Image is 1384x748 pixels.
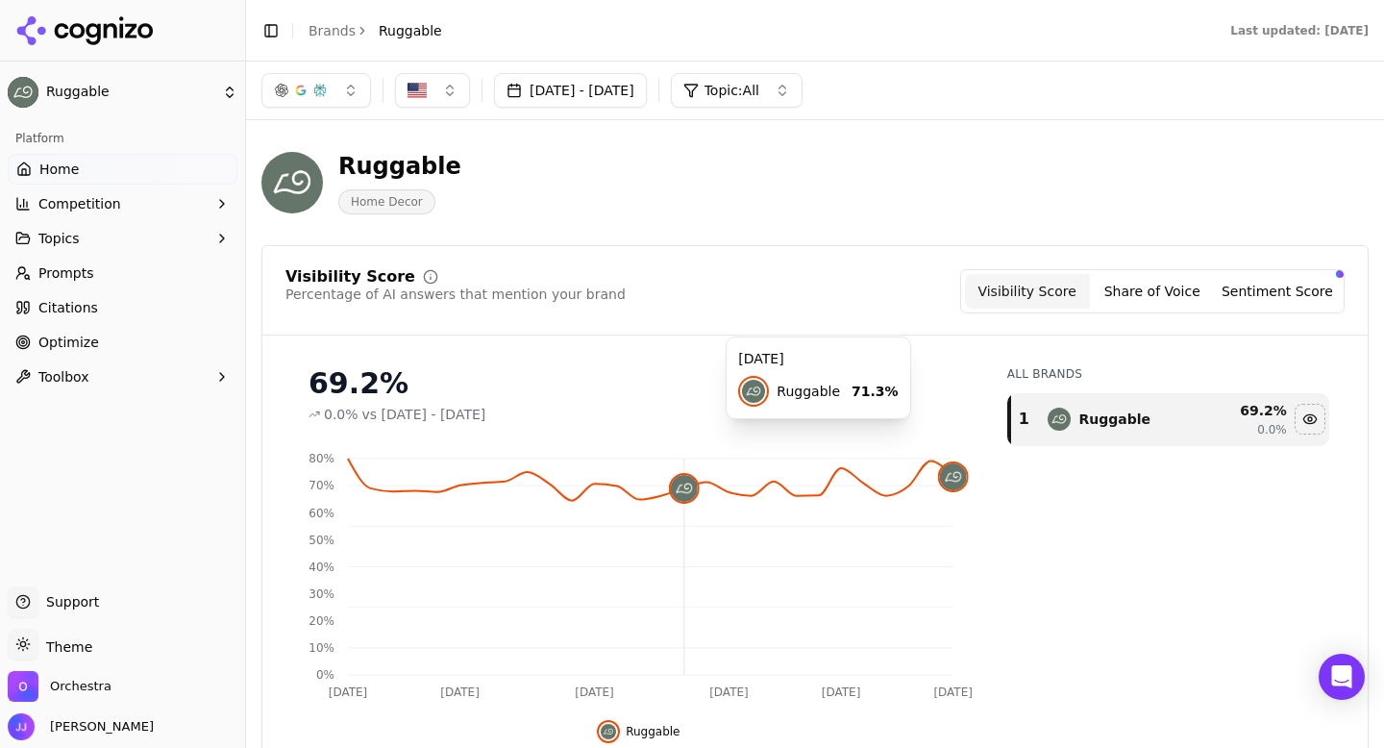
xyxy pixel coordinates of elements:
button: Hide ruggable data [597,720,680,743]
tspan: [DATE] [822,686,861,699]
span: Ruggable [379,21,442,40]
tspan: [DATE] [440,686,480,699]
tspan: [DATE] [709,686,749,699]
nav: breadcrumb [309,21,442,40]
img: ruggable [1048,408,1071,431]
span: 0.0% [324,405,358,424]
div: Ruggable [1078,410,1150,429]
tspan: 40% [309,561,334,574]
div: Ruggable [338,151,461,182]
div: All Brands [1007,366,1329,382]
img: Ruggable [8,77,38,108]
span: Ruggable [626,724,680,739]
span: Competition [38,194,121,213]
span: Support [38,592,99,611]
img: US [408,81,427,100]
span: Home Decor [338,189,435,214]
img: Orchestra [8,671,38,702]
a: Optimize [8,327,237,358]
a: Prompts [8,258,237,288]
span: Theme [38,639,92,655]
button: [DATE] - [DATE] [494,73,647,108]
button: Toolbox [8,362,237,392]
span: Orchestra [50,678,111,695]
span: Topic: All [704,81,759,100]
span: Optimize [38,333,99,352]
span: vs [DATE] - [DATE] [362,405,486,424]
a: Brands [309,23,356,38]
tspan: 20% [309,614,334,628]
div: 1 [1019,408,1029,431]
span: Toolbox [38,367,89,386]
tspan: 30% [309,587,334,601]
span: 0.0% [1257,422,1287,437]
img: ruggable [940,464,967,491]
button: Sentiment Score [1215,274,1340,309]
tspan: 50% [309,534,334,547]
button: Open organization switcher [8,671,111,702]
div: Percentage of AI answers that mention your brand [285,285,626,304]
span: Topics [38,229,80,248]
button: Share of Voice [1090,274,1215,309]
tr: 1ruggableRuggable69.2%0.0%Hide ruggable data [1009,393,1329,446]
div: Data table [1007,393,1329,446]
div: Open Intercom Messenger [1319,654,1365,700]
tspan: 70% [309,479,334,492]
span: Citations [38,298,98,317]
button: Open user button [8,713,154,740]
tspan: 80% [309,452,334,465]
a: Citations [8,292,237,323]
tspan: [DATE] [329,686,368,699]
span: Prompts [38,263,94,283]
button: Hide ruggable data [1295,404,1325,435]
tspan: 10% [309,641,334,655]
div: 69.2 % [1206,401,1287,420]
tspan: 60% [309,507,334,520]
div: Platform [8,123,237,154]
span: Ruggable [46,84,214,101]
img: Ruggable [261,152,323,213]
tspan: 0% [316,668,334,682]
tspan: [DATE] [575,686,614,699]
div: 69.2% [309,366,969,401]
img: Jeff Jensen [8,713,35,740]
div: Visibility Score [285,269,415,285]
div: Last updated: [DATE] [1230,23,1369,38]
span: [PERSON_NAME] [42,718,154,736]
img: ruggable [601,724,616,739]
span: Home [39,160,79,179]
button: Topics [8,223,237,254]
tspan: [DATE] [933,686,973,699]
button: Competition [8,188,237,219]
button: Visibility Score [965,274,1090,309]
a: Home [8,154,237,185]
img: ruggable [671,475,698,502]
